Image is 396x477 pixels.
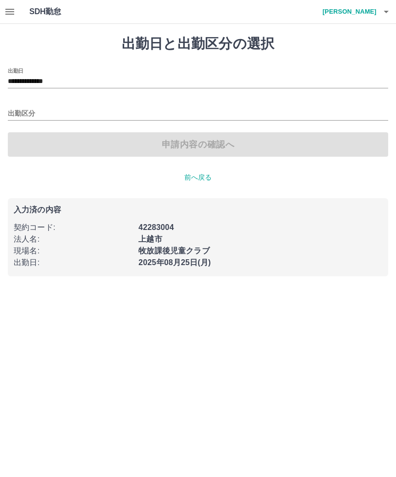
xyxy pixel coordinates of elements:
h1: 出勤日と出勤区分の選択 [8,36,388,52]
p: 法人名 : [14,233,132,245]
p: 出勤日 : [14,257,132,269]
b: 牧放課後児童クラブ [138,247,209,255]
b: 上越市 [138,235,162,243]
p: 契約コード : [14,222,132,233]
p: 現場名 : [14,245,132,257]
label: 出勤日 [8,67,23,74]
p: 入力済の内容 [14,206,382,214]
b: 42283004 [138,223,174,231]
p: 前へ戻る [8,172,388,183]
b: 2025年08月25日(月) [138,258,211,267]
